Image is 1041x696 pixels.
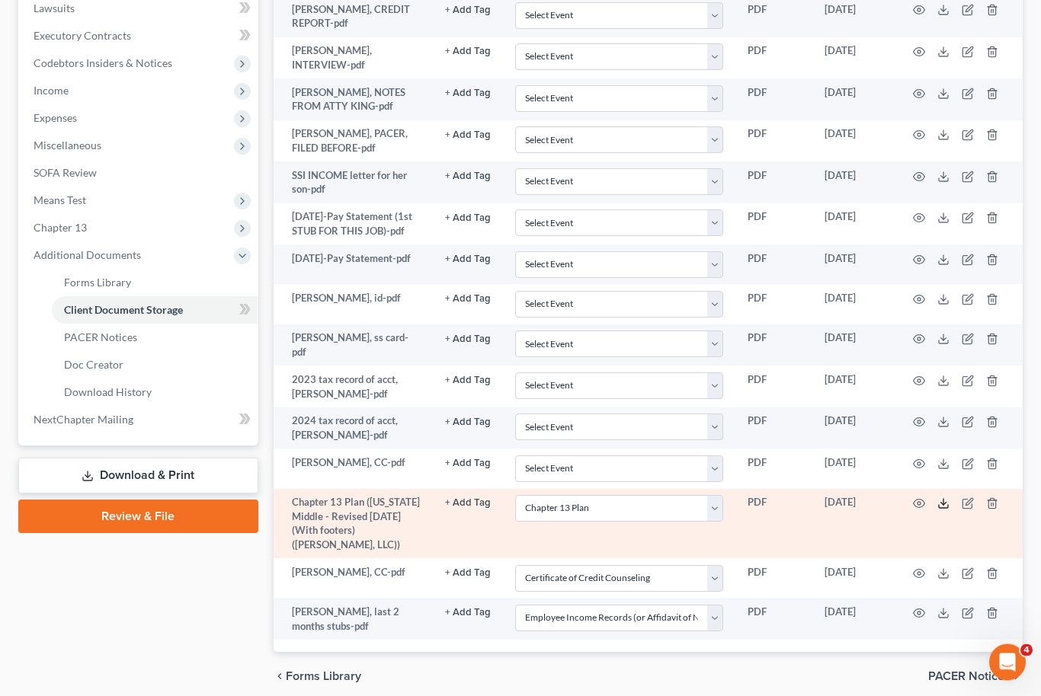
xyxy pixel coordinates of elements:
[812,79,895,121] td: [DATE]
[274,559,433,599] td: [PERSON_NAME], CC-pdf
[735,325,812,367] td: PDF
[445,569,491,579] button: + Add Tag
[274,162,433,204] td: SSI INCOME letter for her son-pdf
[812,38,895,80] td: [DATE]
[18,500,258,534] a: Review & File
[274,285,433,324] td: [PERSON_NAME], id-pdf
[34,57,172,70] span: Codebtors Insiders & Notices
[445,89,491,99] button: + Add Tag
[286,671,361,683] span: Forms Library
[274,671,361,683] button: chevron_left Forms Library
[445,608,491,618] button: + Add Tag
[274,121,433,163] td: [PERSON_NAME], PACER, FILED BEFORE-pdf
[34,167,97,180] span: SOFA Review
[21,160,258,187] a: SOFA Review
[34,194,86,207] span: Means Test
[34,85,69,97] span: Income
[34,413,133,426] span: NextChapter Mailing
[812,490,895,560] td: [DATE]
[64,331,137,344] span: PACER Notices
[735,449,812,489] td: PDF
[52,324,258,352] a: PACER Notices
[735,204,812,246] td: PDF
[735,79,812,121] td: PDF
[274,366,433,408] td: 2023 tax record of acct, [PERSON_NAME]-pdf
[445,131,491,141] button: + Add Tag
[21,407,258,434] a: NextChapter Mailing
[445,86,491,101] a: + Add Tag
[52,297,258,324] a: Client Document Storage
[52,379,258,407] a: Download History
[64,359,123,372] span: Doc Creator
[445,566,491,580] a: + Add Tag
[274,408,433,450] td: 2024 tax record of acct, [PERSON_NAME]-pdf
[445,210,491,225] a: + Add Tag
[812,162,895,204] td: [DATE]
[445,6,491,16] button: + Add Tag
[928,671,1023,683] button: PACER Notices chevron_right
[445,172,491,182] button: + Add Tag
[735,366,812,408] td: PDF
[445,295,491,305] button: + Add Tag
[274,599,433,640] td: [PERSON_NAME], last 2 months stubs-pdf
[274,245,433,285] td: [DATE]-Pay Statement-pdf
[735,599,812,640] td: PDF
[445,331,491,346] a: + Add Tag
[52,270,258,297] a: Forms Library
[812,204,895,246] td: [DATE]
[445,169,491,184] a: + Add Tag
[274,325,433,367] td: [PERSON_NAME], ss card-pdf
[445,44,491,59] a: + Add Tag
[812,559,895,599] td: [DATE]
[445,335,491,345] button: + Add Tag
[445,418,491,428] button: + Add Tag
[34,249,141,262] span: Additional Documents
[812,408,895,450] td: [DATE]
[52,352,258,379] a: Doc Creator
[735,285,812,324] td: PDF
[445,255,491,265] button: + Add Tag
[445,605,491,620] a: + Add Tag
[34,139,101,152] span: Miscellaneous
[928,671,1011,683] span: PACER Notices
[274,79,433,121] td: [PERSON_NAME], NOTES FROM ATTY KING-pdf
[445,456,491,471] a: + Add Tag
[274,449,433,489] td: [PERSON_NAME], CC-pdf
[64,276,131,289] span: Forms Library
[735,408,812,450] td: PDF
[735,38,812,80] td: PDF
[812,325,895,367] td: [DATE]
[34,112,77,125] span: Expenses
[735,162,812,204] td: PDF
[812,449,895,489] td: [DATE]
[735,121,812,163] td: PDF
[274,490,433,560] td: Chapter 13 Plan ([US_STATE] Middle - Revised [DATE] (With footers) ([PERSON_NAME], LLC))
[812,245,895,285] td: [DATE]
[18,458,258,494] a: Download & Print
[21,23,258,50] a: Executory Contracts
[735,559,812,599] td: PDF
[445,3,491,18] a: + Add Tag
[34,222,87,235] span: Chapter 13
[812,599,895,640] td: [DATE]
[445,292,491,306] a: + Add Tag
[34,2,75,15] span: Lawsuits
[274,671,286,683] i: chevron_left
[445,496,491,510] a: + Add Tag
[1020,644,1033,656] span: 4
[64,304,183,317] span: Client Document Storage
[274,38,433,80] td: [PERSON_NAME], INTERVIEW-pdf
[64,386,152,399] span: Download History
[274,204,433,246] td: [DATE]-Pay Statement (1st STUB FOR THIS JOB)-pdf
[445,499,491,509] button: + Add Tag
[34,30,131,43] span: Executory Contracts
[445,373,491,388] a: + Add Tag
[445,214,491,224] button: + Add Tag
[445,376,491,386] button: + Add Tag
[445,47,491,57] button: + Add Tag
[812,285,895,324] td: [DATE]
[445,252,491,267] a: + Add Tag
[812,121,895,163] td: [DATE]
[445,459,491,469] button: + Add Tag
[735,245,812,285] td: PDF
